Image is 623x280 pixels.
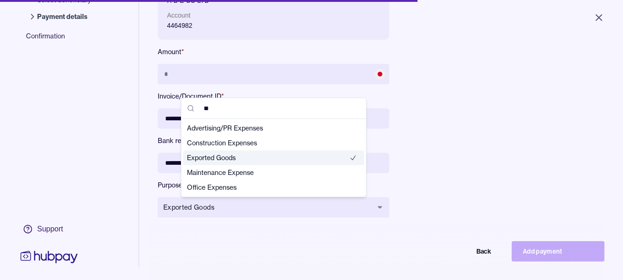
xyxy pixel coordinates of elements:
[26,31,100,48] span: Confirmation
[37,12,91,21] span: Payment details
[167,20,380,31] p: 4464982
[167,10,380,20] p: Account
[158,136,389,145] label: Bank reference
[187,124,349,133] span: Advertising/PR Expenses
[19,219,80,239] a: Support
[187,183,349,192] span: Office Expenses
[582,7,616,28] button: Close
[158,92,389,101] label: Invoice/Document ID
[37,224,63,234] div: Support
[410,241,502,261] button: Back
[163,203,373,212] span: Exported Goods
[187,138,349,148] span: Construction Expenses
[158,47,389,56] label: Amount
[187,153,349,162] span: Exported Goods
[158,180,389,190] label: Purpose of payment
[187,168,349,177] span: Maintenance Expense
